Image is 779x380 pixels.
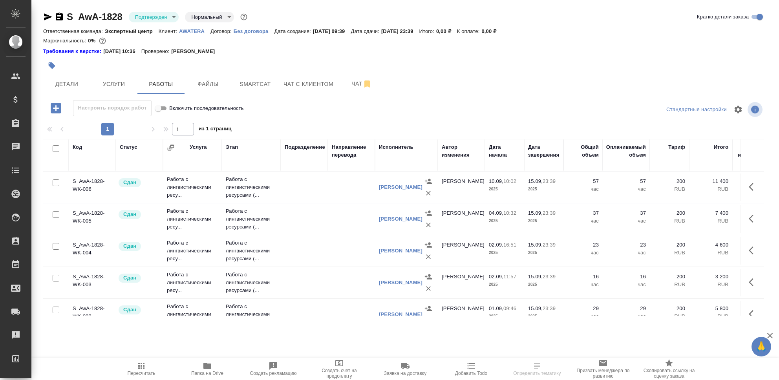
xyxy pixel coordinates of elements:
p: Ответственная команда: [43,28,105,34]
p: 15.09, [528,210,543,216]
p: 200 [654,177,685,185]
p: 29 [607,305,646,312]
td: [PERSON_NAME] [438,205,485,233]
span: Детали [48,79,86,89]
p: Клиент: [159,28,179,34]
a: [PERSON_NAME] [379,248,422,254]
button: Удалить [422,283,434,294]
p: К оплате: [457,28,482,34]
button: Назначить [422,239,434,251]
p: 5 800 [693,305,728,312]
p: 04.09, [489,210,503,216]
a: [PERSON_NAME] [379,216,422,222]
div: Менеджер проверил работу исполнителя, передает ее на следующий этап [118,273,159,283]
p: 23:39 [543,178,556,184]
span: из 1 страниц [199,124,232,135]
p: RUB [693,249,728,257]
p: 23:39 [543,305,556,311]
p: 15.09, [528,274,543,280]
div: Направление перевода [332,143,371,159]
p: Сдан [123,306,136,314]
a: [PERSON_NAME] [379,280,422,285]
button: Здесь прячутся важные кнопки [744,177,763,196]
p: Сдан [123,210,136,218]
button: Назначить [422,175,434,187]
p: 200 [654,273,685,281]
p: Без договора [234,28,274,34]
span: Кратко детали заказа [697,13,749,21]
td: [PERSON_NAME] [438,301,485,328]
p: 0,00 ₽ [481,28,502,34]
p: час [607,281,646,289]
button: Удалить [422,187,434,199]
p: Сдан [123,242,136,250]
div: Подтвержден [129,12,179,22]
p: час [567,249,599,257]
button: Подтвержден [133,14,170,20]
div: Подтвержден [185,12,234,22]
p: 16 [607,273,646,281]
div: Подразделение [285,143,325,151]
p: RUB [693,217,728,225]
span: Включить последовательность [169,104,244,112]
button: Назначить [422,303,434,314]
p: час [567,217,599,225]
td: [PERSON_NAME] [438,269,485,296]
td: S_AwA-1828-WK-003 [69,269,116,296]
td: S_AwA-1828-WK-005 [69,205,116,233]
span: Smartcat [236,79,274,89]
p: 09:46 [503,305,516,311]
p: 2025 [528,217,560,225]
td: Работа с лингвистическими ресу... [163,267,222,298]
button: Удалить [422,314,434,326]
p: 0,00 ₽ [436,28,457,34]
p: 29 [567,305,599,312]
a: [PERSON_NAME] [379,184,422,190]
div: Код [73,143,82,151]
p: час [607,312,646,320]
p: 200 [654,241,685,249]
p: 37 [567,209,599,217]
p: час [567,281,599,289]
p: час [607,185,646,193]
button: Нормальный [189,14,224,20]
p: 02.09, [489,242,503,248]
p: RUB [654,185,685,193]
div: Менеджер проверил работу исполнителя, передает ее на следующий этап [118,241,159,252]
p: 15.09, [528,178,543,184]
p: 4 600 [693,241,728,249]
div: Статус [120,143,137,151]
p: RUB [654,217,685,225]
span: 🙏 [755,338,768,355]
button: Удалить [422,219,434,231]
div: Итого [714,143,728,151]
a: AWATERA [179,27,210,34]
p: Маржинальность: [43,38,88,44]
button: Удалить [422,251,434,263]
span: Файлы [189,79,227,89]
div: Услуга [190,143,207,151]
span: Чат [343,79,380,89]
p: 10.09, [489,178,503,184]
p: Договор: [210,28,234,34]
p: 2025 [489,312,520,320]
button: Добавить работу [45,100,67,116]
div: Прогресс исполнителя в SC [736,143,772,167]
p: RUB [654,249,685,257]
div: Дата начала [489,143,520,159]
button: Сгруппировать [167,144,175,152]
p: [DATE] 10:36 [103,47,141,55]
span: Настроить таблицу [729,100,748,119]
a: S_AwA-1828 [67,11,123,22]
td: Работа с лингвистическими ресу... [163,235,222,267]
p: 16:51 [503,242,516,248]
p: Итого: [419,28,436,34]
div: Общий объем [567,143,599,159]
button: Здесь прячутся важные кнопки [744,209,763,228]
p: 3 200 [693,273,728,281]
p: RUB [654,281,685,289]
p: 11:57 [503,274,516,280]
p: 15.09, [528,242,543,248]
button: 35000.00 RUB; [97,36,108,46]
p: RUB [654,312,685,320]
